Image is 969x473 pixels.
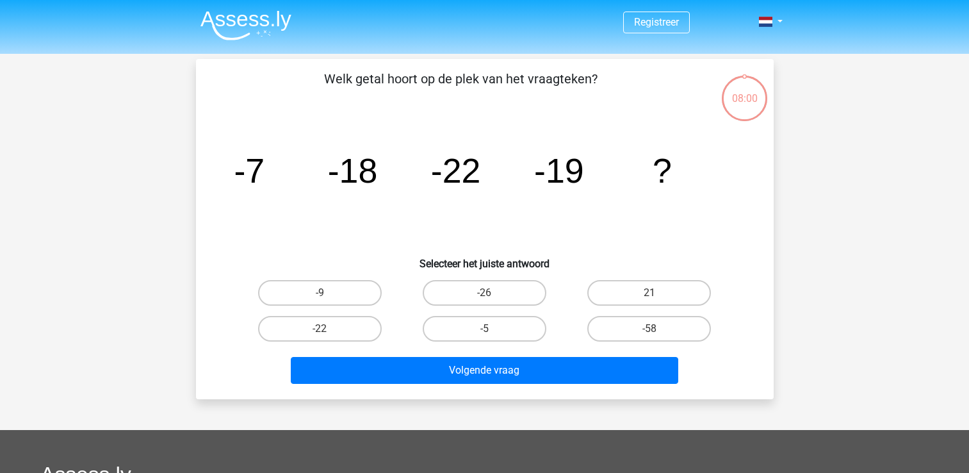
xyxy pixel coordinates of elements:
tspan: -19 [534,151,584,190]
tspan: -22 [430,151,480,190]
tspan: -7 [234,151,265,190]
a: Registreer [634,16,679,28]
label: -5 [423,316,546,342]
tspan: ? [653,151,672,190]
p: Welk getal hoort op de plek van het vraagteken? [216,69,705,108]
button: Volgende vraag [291,357,678,384]
img: Assessly [200,10,291,40]
h6: Selecteer het juiste antwoord [216,247,753,270]
label: -58 [587,316,711,342]
div: 08:00 [721,74,769,106]
label: -22 [258,316,382,342]
tspan: -18 [327,151,377,190]
label: -26 [423,280,546,306]
label: 21 [587,280,711,306]
label: -9 [258,280,382,306]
